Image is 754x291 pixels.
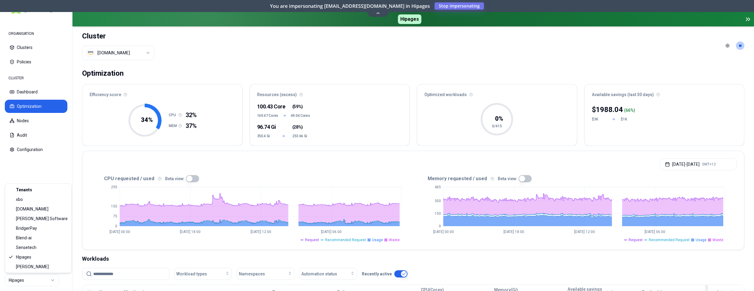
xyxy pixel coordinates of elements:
[6,185,70,195] div: Tenants
[16,244,36,250] span: Sensetech
[16,225,37,231] span: BridgerPay
[16,216,68,222] span: [PERSON_NAME] Software
[16,206,48,212] span: [DOMAIN_NAME]
[16,196,23,202] span: xbo
[16,235,32,241] span: Blend-ai
[16,264,49,270] span: [PERSON_NAME]
[16,254,31,260] span: Hipages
